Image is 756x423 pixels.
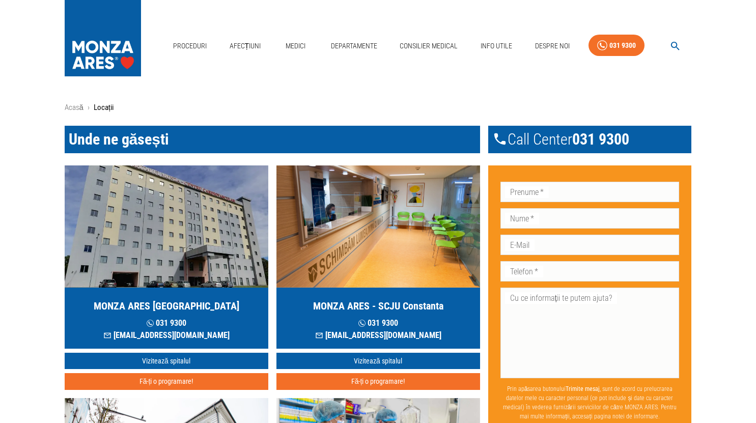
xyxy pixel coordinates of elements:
h5: MONZA ARES - SCJU Constanta [313,299,443,313]
img: MONZA ARES Bucuresti [65,165,268,288]
p: [EMAIL_ADDRESS][DOMAIN_NAME] [103,329,230,342]
a: Acasă [65,103,83,112]
a: Info Utile [477,36,516,57]
a: MONZA ARES [GEOGRAPHIC_DATA] 031 9300[EMAIL_ADDRESS][DOMAIN_NAME] [65,165,268,349]
p: Locații [94,102,114,114]
a: Departamente [327,36,381,57]
p: 031 9300 [315,317,441,329]
a: Vizitează spitalul [276,353,480,370]
a: 031 9300 [589,35,645,57]
div: 031 9300 [609,39,636,52]
a: MONZA ARES - SCJU Constanta 031 9300[EMAIL_ADDRESS][DOMAIN_NAME] [276,165,480,349]
h5: MONZA ARES [GEOGRAPHIC_DATA] [94,299,239,313]
b: Trimite mesaj [566,385,600,392]
div: Call Center [488,126,692,153]
a: Consilier Medical [396,36,462,57]
a: Proceduri [169,36,211,57]
a: Vizitează spitalul [65,353,268,370]
p: [EMAIL_ADDRESS][DOMAIN_NAME] [315,329,441,342]
a: Afecțiuni [226,36,265,57]
button: Fă-ți o programare! [65,373,268,390]
a: Medici [279,36,312,57]
button: Fă-ți o programare! [276,373,480,390]
span: 031 9300 [572,130,629,149]
img: MONZA ARES Constanta [276,165,480,288]
nav: breadcrumb [65,102,692,114]
p: 031 9300 [103,317,230,329]
a: Despre Noi [531,36,574,57]
li: › [88,102,90,114]
span: Unde ne găsești [69,130,169,148]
